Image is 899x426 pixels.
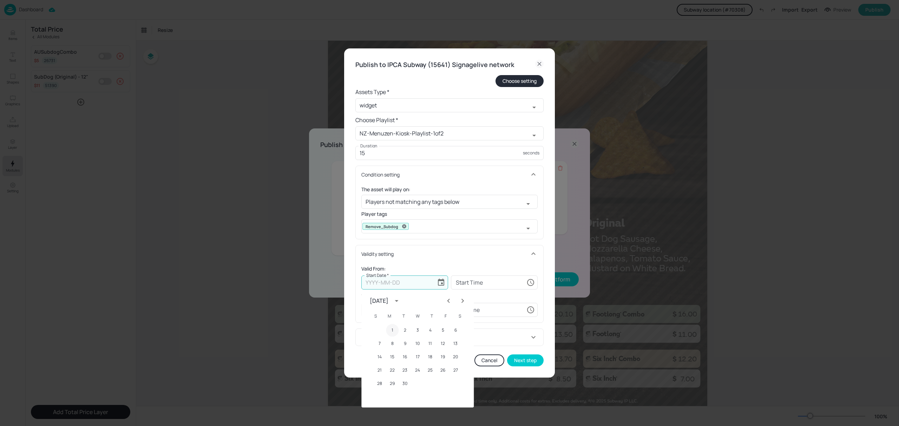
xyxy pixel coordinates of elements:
[373,337,386,350] button: 7
[449,351,462,363] button: 20
[521,221,535,235] button: Open
[399,324,411,337] button: 2
[449,324,462,337] button: 6
[360,143,378,149] label: Duration
[424,324,437,337] button: 4
[439,309,452,323] span: Friday
[363,222,401,231] span: Remove_Subdog
[441,294,455,308] button: Previous month
[386,377,399,390] button: 29
[361,250,529,258] div: Validity setting
[496,75,544,87] button: Choose setting
[386,351,399,363] button: 15
[524,275,538,289] button: Choose time
[449,364,462,377] button: 27
[361,275,434,289] input: YYYY-MM-DD
[411,324,424,337] button: 3
[373,377,386,390] button: 28
[383,309,396,323] span: Monday
[370,297,388,305] div: [DATE]
[455,294,470,308] button: Next month
[507,354,544,366] button: Next step
[356,245,543,262] div: Validity setting
[424,364,437,377] button: 25
[411,309,424,323] span: Wednesday
[527,100,541,114] button: Open
[524,303,538,317] button: Choose time
[355,115,544,125] h6: Choose Playlist *
[411,351,424,363] button: 17
[355,87,544,97] h6: Assets Type *
[449,337,462,350] button: 13
[361,210,538,218] h6: Player tags
[437,324,449,337] button: 5
[356,329,543,346] div: Recurrence setting
[361,265,538,273] h6: Valid From:
[425,309,438,323] span: Thursday
[373,351,386,363] button: 14
[437,337,449,350] button: 12
[521,197,535,211] button: Open
[399,337,411,350] button: 9
[453,309,466,323] span: Saturday
[424,337,437,350] button: 11
[399,364,411,377] button: 23
[523,151,539,155] p: seconds
[355,60,514,70] h6: Publish to IPCA Subway (15641) Signagelive network
[356,166,543,183] div: Condition setting
[386,364,399,377] button: 22
[451,275,524,289] input: hh:mm:ss
[437,364,449,377] button: 26
[386,337,399,350] button: 8
[411,364,424,377] button: 24
[474,354,504,366] button: Cancel
[361,171,529,178] div: Condition setting
[386,324,399,337] button: 1
[451,303,524,317] input: hh:mm:ss
[373,364,386,377] button: 21
[411,337,424,350] button: 10
[366,272,389,278] label: Start Date *
[399,351,411,363] button: 16
[437,351,449,363] button: 19
[369,309,382,323] span: Sunday
[362,223,409,230] div: Remove_Subdog
[434,275,448,289] button: Choose date
[527,128,541,142] button: Open
[399,377,411,390] button: 30
[391,295,402,307] button: calendar view is open, switch to year view
[361,186,538,193] h6: The asset will play on:
[397,309,410,323] span: Tuesday
[424,351,437,363] button: 18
